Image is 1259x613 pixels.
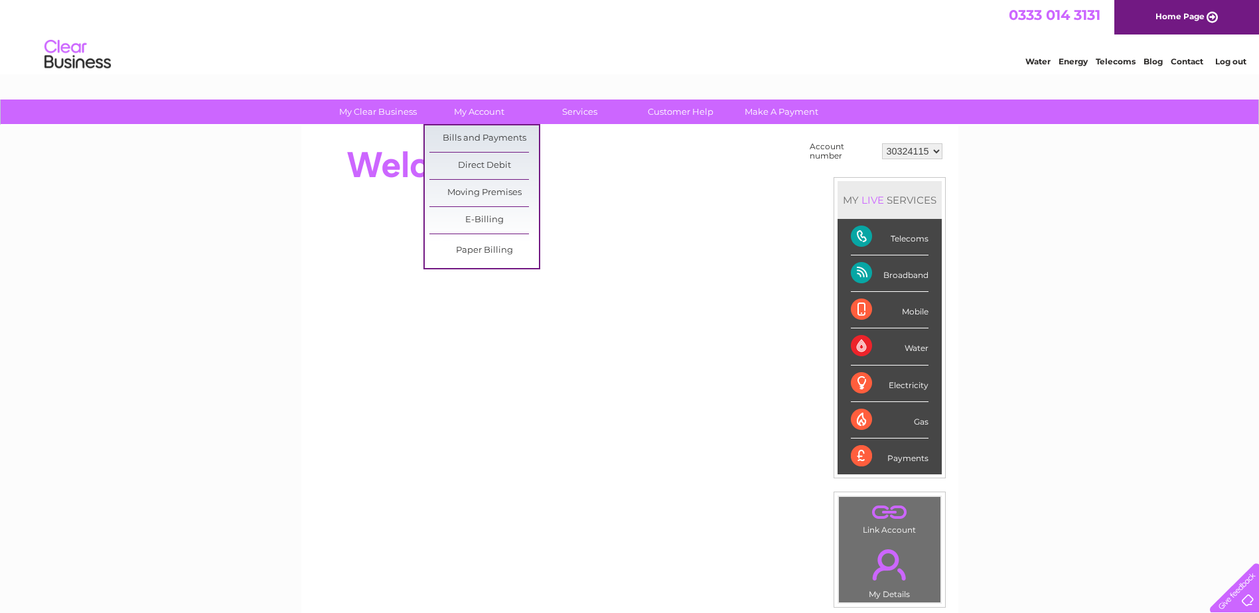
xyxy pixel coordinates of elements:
[1144,56,1163,66] a: Blog
[1025,56,1051,66] a: Water
[851,255,928,292] div: Broadband
[859,194,887,206] div: LIVE
[626,100,735,124] a: Customer Help
[1059,56,1088,66] a: Energy
[842,500,937,523] a: .
[44,34,111,75] img: logo.png
[429,180,539,206] a: Moving Premises
[429,207,539,234] a: E-Billing
[1009,7,1100,23] a: 0333 014 3131
[806,139,879,164] td: Account number
[323,100,433,124] a: My Clear Business
[727,100,836,124] a: Make A Payment
[851,219,928,255] div: Telecoms
[838,538,941,603] td: My Details
[851,366,928,402] div: Electricity
[525,100,634,124] a: Services
[842,541,937,588] a: .
[838,496,941,538] td: Link Account
[851,439,928,474] div: Payments
[429,125,539,152] a: Bills and Payments
[429,238,539,264] a: Paper Billing
[851,402,928,439] div: Gas
[1171,56,1203,66] a: Contact
[1096,56,1136,66] a: Telecoms
[1215,56,1246,66] a: Log out
[424,100,534,124] a: My Account
[851,328,928,365] div: Water
[429,153,539,179] a: Direct Debit
[317,7,944,64] div: Clear Business is a trading name of Verastar Limited (registered in [GEOGRAPHIC_DATA] No. 3667643...
[851,292,928,328] div: Mobile
[838,181,942,219] div: MY SERVICES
